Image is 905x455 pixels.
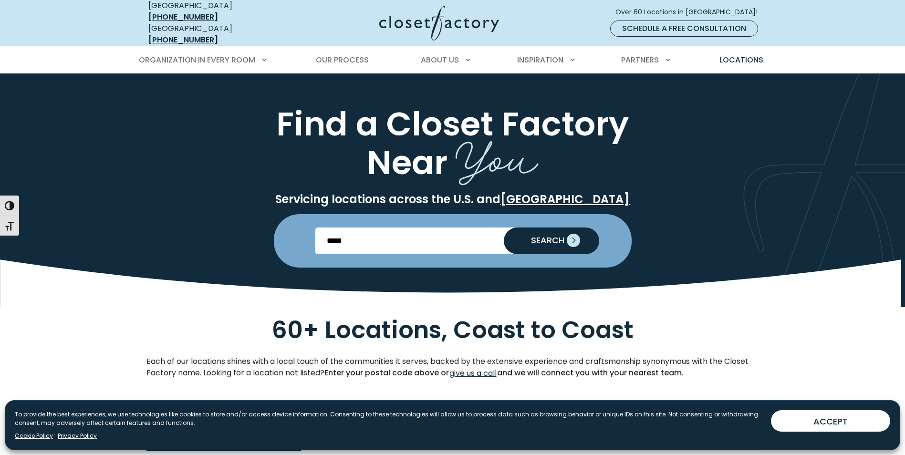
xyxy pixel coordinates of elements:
[132,47,773,73] nav: Primary Menu
[615,4,766,21] a: Over 60 Locations in [GEOGRAPHIC_DATA]!
[272,313,634,347] span: 60+ Locations, Coast to Coast
[15,432,53,440] a: Cookie Policy
[316,54,369,65] span: Our Process
[500,191,630,207] a: [GEOGRAPHIC_DATA]
[315,227,590,254] input: Enter Postal Code
[148,11,218,22] a: [PHONE_NUMBER]
[517,54,563,65] span: Inspiration
[523,236,564,245] span: SEARCH
[146,192,759,207] p: Servicing locations across the U.S. and
[379,6,499,41] img: Closet Factory Logo
[504,227,599,254] button: Search our Nationwide Locations
[148,23,287,46] div: [GEOGRAPHIC_DATA]
[148,34,218,45] a: [PHONE_NUMBER]
[719,54,763,65] span: Locations
[58,432,97,440] a: Privacy Policy
[421,54,459,65] span: About Us
[367,139,447,186] span: Near
[621,54,659,65] span: Partners
[276,101,629,147] span: Find a Closet Factory
[139,54,255,65] span: Organization in Every Room
[615,7,765,17] span: Over 60 Locations in [GEOGRAPHIC_DATA]!
[449,367,497,380] a: give us a call
[456,119,539,189] span: You
[324,367,684,378] strong: Enter your postal code above or and we will connect you with your nearest team.
[610,21,758,37] a: Schedule a Free Consultation
[146,356,759,380] p: Each of our locations shines with a local touch of the communities it serves, backed by the exten...
[771,410,890,432] button: ACCEPT
[15,410,763,427] p: To provide the best experiences, we use technologies like cookies to store and/or access device i...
